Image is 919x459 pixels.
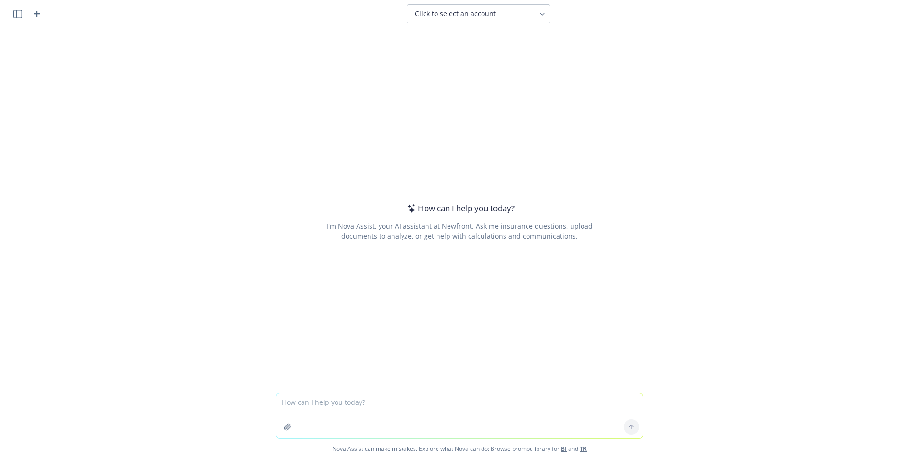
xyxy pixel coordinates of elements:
[404,202,515,215] div: How can I help you today?
[325,221,594,241] div: I'm Nova Assist, your AI assistant at Newfront. Ask me insurance questions, upload documents to a...
[580,445,587,453] a: TR
[407,4,550,23] button: Click to select an account
[415,9,496,19] span: Click to select an account
[561,445,567,453] a: BI
[4,439,915,459] span: Nova Assist can make mistakes. Explore what Nova can do: Browse prompt library for and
